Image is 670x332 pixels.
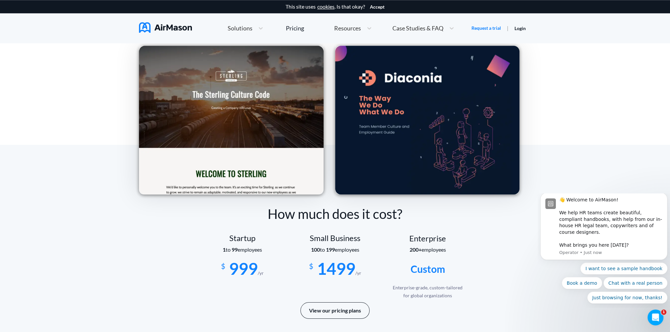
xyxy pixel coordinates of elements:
[507,25,509,31] span: |
[538,193,670,308] iframe: Intercom notifications message
[317,4,335,10] a: cookies
[311,246,320,253] b: 100
[258,270,264,276] span: /yr
[334,25,361,31] span: Resources
[8,5,18,16] img: Profile image for Operator
[221,259,225,270] span: $
[22,56,125,62] p: Message from Operator, sent Just now
[286,22,304,34] a: Pricing
[289,233,381,243] div: Small Business
[139,204,531,224] div: How much does it cost?
[223,246,226,253] b: 1
[228,25,252,31] span: Solutions
[286,25,304,31] div: Pricing
[661,310,666,315] span: 1
[381,247,474,253] section: employees
[223,246,238,253] span: to
[514,25,526,31] a: Login
[43,69,130,81] button: Quick reply: I want to see a sample handbook
[317,259,355,278] span: 1499
[50,98,130,110] button: Quick reply: Just browsing for now, thanks!
[381,234,474,243] div: Enterprise
[648,310,663,325] iframe: Intercom live chat
[390,284,465,300] div: Enterprise-grade, custom-tailored for global organizations
[139,22,192,33] img: AirMason Logo
[471,25,501,31] a: Request a trial
[232,246,238,253] b: 99
[381,260,474,278] div: Custom
[24,84,65,96] button: Quick reply: Book a demo
[196,247,289,253] section: employees
[355,270,361,276] span: /yr
[392,25,443,31] span: Case Studies & FAQ
[370,4,384,10] button: Accept cookies
[22,3,125,55] div: 👋 Welcome to AirMason! We help HR teams create beautiful, compliant handbooks, with help from our...
[409,246,421,253] b: 200+
[300,302,370,319] button: View our pricing plans
[66,84,130,96] button: Quick reply: Chat with a real person
[311,246,335,253] span: to
[309,259,313,270] span: $
[3,69,130,110] div: Quick reply options
[289,247,381,253] section: employees
[196,233,289,243] div: Startup
[229,259,258,278] span: 999
[22,3,125,55] div: Message content
[326,246,335,253] b: 199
